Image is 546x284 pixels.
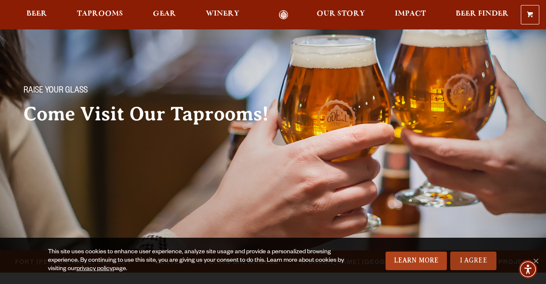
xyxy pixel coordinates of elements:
span: Raise your glass [24,86,88,97]
div: Accessibility Menu [519,260,537,279]
a: Our Story [311,10,370,20]
span: Beer Finder [456,11,509,17]
div: This site uses cookies to enhance user experience, analyze site usage and provide a personalized ... [48,248,350,273]
h2: Come Visit Our Taprooms! [24,104,286,125]
span: Beer [26,11,47,17]
span: Our Story [317,11,365,17]
a: I Agree [450,252,496,270]
a: Learn More [386,252,447,270]
span: Winery [206,11,239,17]
a: Gear [147,10,181,20]
a: Winery [200,10,245,20]
a: Taprooms [71,10,129,20]
a: Impact [389,10,431,20]
a: privacy policy [76,266,113,273]
a: Beer Finder [450,10,514,20]
a: Beer [21,10,52,20]
span: Gear [153,11,176,17]
span: Taprooms [77,11,123,17]
span: Impact [395,11,426,17]
a: Odell Home [268,10,299,20]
